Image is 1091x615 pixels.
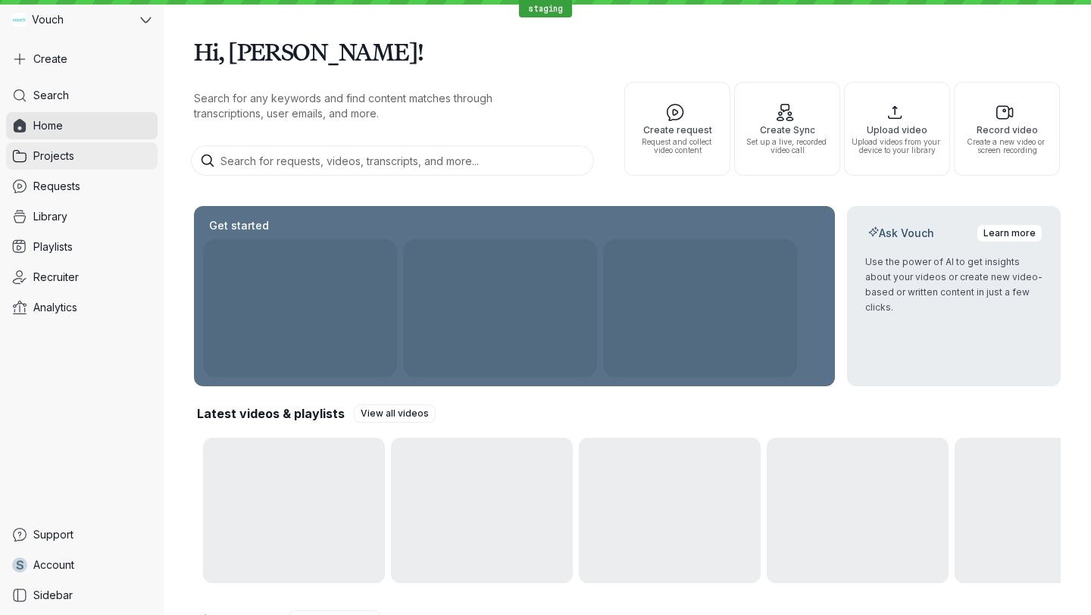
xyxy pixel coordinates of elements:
[33,588,73,603] span: Sidebar
[12,13,26,27] img: Vouch avatar
[33,148,74,164] span: Projects
[361,406,429,421] span: View all videos
[33,270,79,285] span: Recruiter
[33,300,77,315] span: Analytics
[851,138,943,155] span: Upload videos from your device to your library
[6,203,158,230] a: Library
[6,233,158,261] a: Playlists
[206,218,272,233] h2: Get started
[6,82,158,109] a: Search
[631,138,724,155] span: Request and collect video content
[6,582,158,609] a: Sidebar
[16,557,24,573] span: S
[624,82,730,176] button: Create requestRequest and collect video content
[6,45,158,73] button: Create
[33,209,67,224] span: Library
[33,557,74,573] span: Account
[6,264,158,291] a: Recruiter
[6,551,158,579] a: SAccount
[741,138,833,155] span: Set up a live, recorded video call
[851,125,943,135] span: Upload video
[6,142,158,170] a: Projects
[33,118,63,133] span: Home
[865,254,1043,315] p: Use the power of AI to get insights about your videos or create new video-based or written conten...
[33,52,67,67] span: Create
[6,521,158,548] a: Support
[33,239,73,254] span: Playlists
[983,226,1036,241] span: Learn more
[734,82,840,176] button: Create SyncSet up a live, recorded video call
[191,145,594,176] input: Search for requests, videos, transcripts, and more...
[33,179,80,194] span: Requests
[977,224,1043,242] a: Learn more
[954,82,1060,176] button: Record videoCreate a new video or screen recording
[33,527,73,542] span: Support
[33,88,69,103] span: Search
[6,6,137,33] div: Vouch
[6,6,158,33] button: Vouch avatarVouch
[631,125,724,135] span: Create request
[6,173,158,200] a: Requests
[6,294,158,321] a: Analytics
[865,226,937,241] h2: Ask Vouch
[32,12,64,27] span: Vouch
[354,404,436,423] a: View all videos
[961,125,1053,135] span: Record video
[194,30,1061,73] h1: Hi, [PERSON_NAME]!
[6,112,158,139] a: Home
[961,138,1053,155] span: Create a new video or screen recording
[194,91,558,121] p: Search for any keywords and find content matches through transcriptions, user emails, and more.
[844,82,950,176] button: Upload videoUpload videos from your device to your library
[741,125,833,135] span: Create Sync
[197,405,345,422] h2: Latest videos & playlists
